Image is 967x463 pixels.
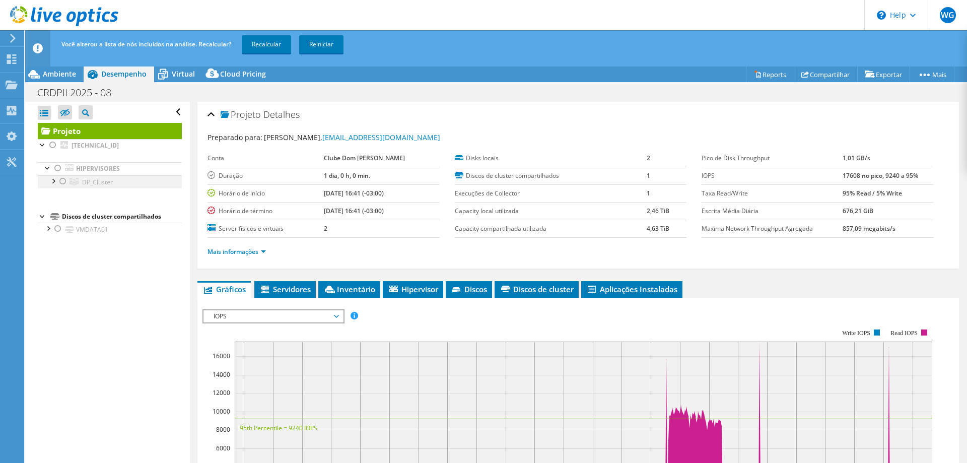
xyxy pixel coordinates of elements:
span: DP_Cluster [82,178,113,186]
a: Exportar [857,67,910,82]
span: Detalhes [263,108,300,120]
a: [EMAIL_ADDRESS][DOMAIN_NAME] [322,133,440,142]
b: [DATE] 16:41 (-03:00) [324,189,384,197]
b: 1 dia, 0 h, 0 min. [324,171,370,180]
span: Desempenho [101,69,147,79]
b: [DATE] 16:41 (-03:00) [324,207,384,215]
label: Execuções de Collector [455,188,647,199]
span: Cloud Pricing [220,69,266,79]
label: Server físicos e virtuais [208,224,323,234]
span: Aplicações Instaladas [586,284,677,294]
span: Discos de cluster [500,284,574,294]
b: [TECHNICAL_ID] [72,141,119,150]
b: 1 [647,171,650,180]
b: 1,01 GB/s [843,154,870,162]
label: Horário de início [208,188,323,199]
label: Conta [208,153,323,163]
h1: CRDPII 2025 - 08 [33,87,127,98]
a: DP_Cluster [38,175,182,188]
b: 2 [324,224,327,233]
text: 8000 [216,425,230,434]
text: 6000 [216,444,230,452]
a: Compartilhar [794,67,858,82]
a: Mais informações [208,247,266,256]
span: WG [940,7,956,23]
span: Discos [451,284,487,294]
b: 676,21 GiB [843,207,873,215]
b: 95% Read / 5% Write [843,189,902,197]
span: Ambiente [43,69,76,79]
a: [TECHNICAL_ID] [38,139,182,152]
span: [PERSON_NAME], [264,133,440,142]
label: Discos de cluster compartilhados [455,171,647,181]
span: IOPS [209,310,338,322]
label: Duração [208,171,323,181]
b: Clube Dom [PERSON_NAME] [324,154,405,162]
span: Virtual [172,69,195,79]
a: Reports [746,67,794,82]
a: Recalcular [242,35,291,53]
text: 16000 [213,352,230,360]
a: Mais [910,67,954,82]
label: Capacity local utilizada [455,206,647,216]
a: Reiniciar [299,35,343,53]
b: 4,63 TiB [647,224,669,233]
span: Gráficos [202,284,246,294]
text: 14000 [213,370,230,379]
a: Hipervisores [38,162,182,175]
text: 10000 [213,407,230,416]
b: 2 [647,154,650,162]
span: Você alterou a lista de nós incluídos na análise. Recalcular? [61,40,231,48]
b: 2,46 TiB [647,207,669,215]
text: 12000 [213,388,230,397]
b: 857,09 megabits/s [843,224,895,233]
label: IOPS [702,171,842,181]
span: Inventário [323,284,375,294]
label: Taxa Read/Write [702,188,842,199]
label: Horário de término [208,206,323,216]
a: VMDATA01 [38,223,182,236]
text: 95th Percentile = 9240 IOPS [240,424,317,432]
svg: \n [877,11,886,20]
div: Discos de cluster compartilhados [62,211,182,223]
label: Pico de Disk Throughput [702,153,842,163]
label: Disks locais [455,153,647,163]
a: Projeto [38,123,182,139]
b: 17608 no pico, 9240 a 95% [843,171,918,180]
label: Maxima Network Throughput Agregada [702,224,842,234]
span: Projeto [221,110,261,120]
span: Hipervisor [388,284,438,294]
text: Read IOPS [891,329,918,337]
text: Write IOPS [842,329,870,337]
b: 1 [647,189,650,197]
label: Preparado para: [208,133,262,142]
label: Escrita Média Diária [702,206,842,216]
span: Servidores [259,284,311,294]
label: Capacity compartilhada utilizada [455,224,647,234]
